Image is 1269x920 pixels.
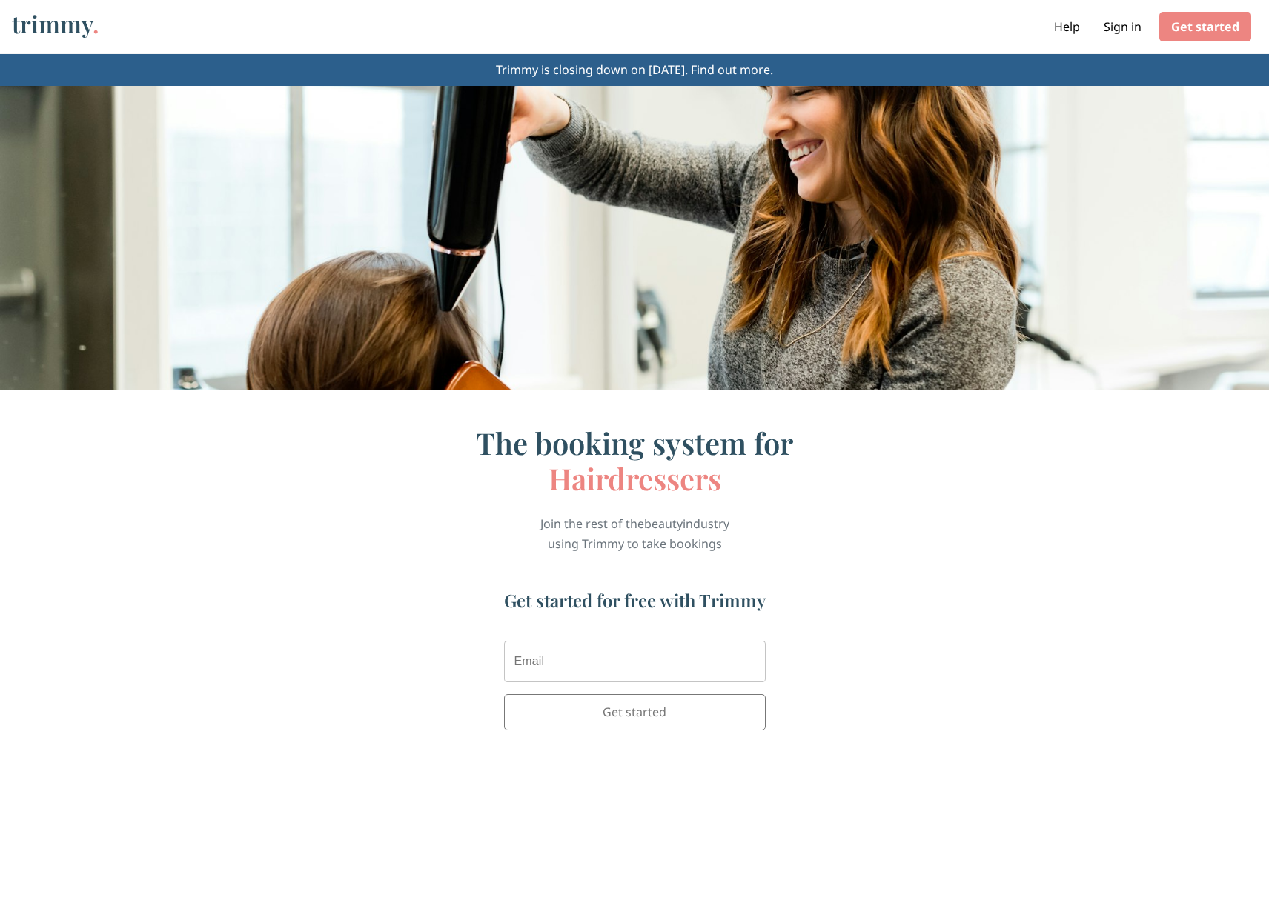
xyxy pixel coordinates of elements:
[93,7,99,39] span: .
[504,694,766,730] button: Get started
[1054,18,1080,36] a: Help
[549,459,721,498] span: Hairdresser s
[12,6,99,41] a: trimmy.
[540,514,729,554] p: Join the rest of the beauty industry using Trimmy to take bookings
[504,590,766,623] h3: Get started for free with Trimmy
[691,61,773,78] a: Find out more.
[476,425,793,496] h1: The booking system for
[1159,12,1251,41] button: Get started
[1104,18,1142,36] a: Sign in
[1171,18,1239,36] a: Get started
